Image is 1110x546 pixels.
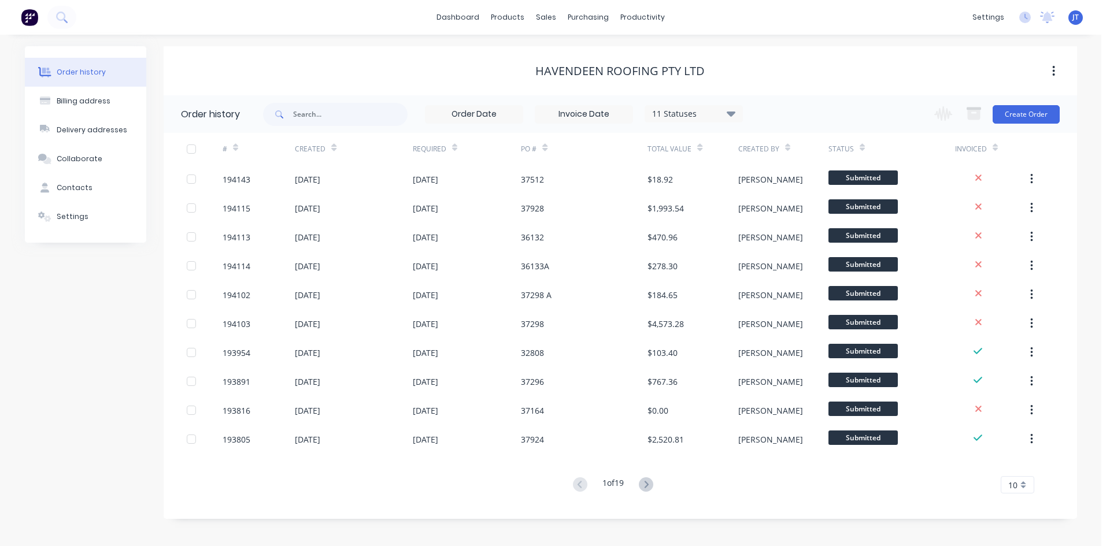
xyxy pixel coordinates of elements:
[615,9,671,26] div: productivity
[431,9,485,26] a: dashboard
[57,125,127,135] div: Delivery addresses
[57,96,110,106] div: Billing address
[295,289,320,301] div: [DATE]
[21,9,38,26] img: Factory
[647,318,684,330] div: $4,573.28
[413,173,438,185] div: [DATE]
[647,144,691,154] div: Total Value
[1008,479,1017,491] span: 10
[295,318,320,330] div: [DATE]
[535,106,632,123] input: Invoice Date
[521,404,544,417] div: 37164
[647,231,678,243] div: $470.96
[530,9,562,26] div: sales
[828,228,898,243] span: Submitted
[413,260,438,272] div: [DATE]
[521,173,544,185] div: 37512
[295,202,320,214] div: [DATE]
[738,433,803,445] div: [PERSON_NAME]
[57,211,88,222] div: Settings
[738,231,803,243] div: [PERSON_NAME]
[1072,12,1079,23] span: JT
[25,87,146,116] button: Billing address
[738,144,779,154] div: Created By
[521,347,544,359] div: 32808
[647,404,668,417] div: $0.00
[828,344,898,358] span: Submitted
[738,318,803,330] div: [PERSON_NAME]
[413,347,438,359] div: [DATE]
[535,64,705,78] div: Havendeen Roofing Pty Ltd
[647,202,684,214] div: $1,993.54
[413,376,438,388] div: [DATE]
[738,289,803,301] div: [PERSON_NAME]
[413,404,438,417] div: [DATE]
[993,105,1060,124] button: Create Order
[223,289,250,301] div: 194102
[25,116,146,144] button: Delivery addresses
[828,144,854,154] div: Status
[223,376,250,388] div: 193891
[293,103,408,126] input: Search...
[223,260,250,272] div: 194114
[562,9,615,26] div: purchasing
[521,260,549,272] div: 36133A
[828,373,898,387] span: Submitted
[223,173,250,185] div: 194143
[967,9,1010,26] div: settings
[738,260,803,272] div: [PERSON_NAME]
[413,318,438,330] div: [DATE]
[25,58,146,87] button: Order history
[521,433,544,445] div: 37924
[955,144,987,154] div: Invoiced
[738,347,803,359] div: [PERSON_NAME]
[425,106,523,123] input: Order Date
[828,315,898,329] span: Submitted
[647,133,738,165] div: Total Value
[223,318,250,330] div: 194103
[647,376,678,388] div: $767.36
[647,289,678,301] div: $184.65
[828,199,898,214] span: Submitted
[223,231,250,243] div: 194113
[413,144,446,154] div: Required
[295,231,320,243] div: [DATE]
[295,376,320,388] div: [DATE]
[647,173,673,185] div: $18.92
[295,404,320,417] div: [DATE]
[223,144,227,154] div: #
[223,404,250,417] div: 193816
[738,404,803,417] div: [PERSON_NAME]
[57,154,102,164] div: Collaborate
[295,173,320,185] div: [DATE]
[413,133,521,165] div: Required
[828,286,898,300] span: Submitted
[413,202,438,214] div: [DATE]
[295,260,320,272] div: [DATE]
[57,67,106,77] div: Order history
[521,133,647,165] div: PO #
[521,144,536,154] div: PO #
[223,433,250,445] div: 193805
[295,433,320,445] div: [DATE]
[828,170,898,185] span: Submitted
[521,202,544,214] div: 37928
[828,133,955,165] div: Status
[521,376,544,388] div: 37296
[828,430,898,445] span: Submitted
[413,289,438,301] div: [DATE]
[25,144,146,173] button: Collaborate
[295,133,412,165] div: Created
[413,433,438,445] div: [DATE]
[25,202,146,231] button: Settings
[828,257,898,272] span: Submitted
[647,347,678,359] div: $103.40
[647,433,684,445] div: $2,520.81
[738,173,803,185] div: [PERSON_NAME]
[223,133,295,165] div: #
[521,318,544,330] div: 37298
[521,289,552,301] div: 37298 A
[645,107,742,120] div: 11 Statuses
[485,9,530,26] div: products
[223,347,250,359] div: 193954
